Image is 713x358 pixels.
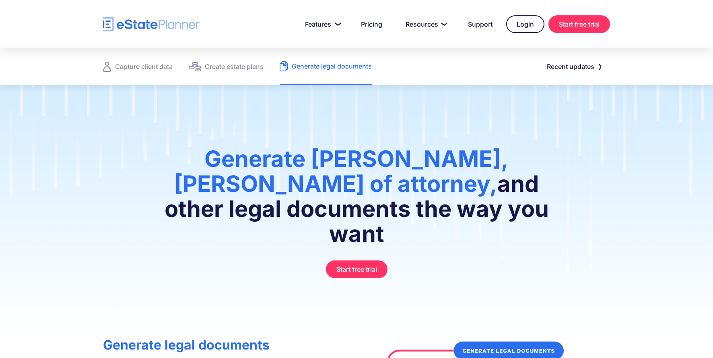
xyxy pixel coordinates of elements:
a: Start free trial [548,15,610,33]
a: Capture client data [103,48,173,85]
div: Capture client data [115,61,173,72]
div: Create estate plans [205,61,264,72]
a: Resources [396,16,454,32]
a: Start free trial [326,260,387,278]
span: Generate [PERSON_NAME], [PERSON_NAME] of attorney, [174,145,509,198]
h1: and other legal documents the way you want [155,146,558,254]
a: Recent updates [537,58,610,75]
a: Features [295,16,347,32]
a: Create estate plans [189,48,264,85]
a: Support [458,16,502,32]
div: Recent updates [547,61,594,72]
a: Login [506,15,544,33]
a: home [103,17,200,31]
a: Generate legal documents [280,48,372,85]
div: Generate legal documents [292,60,372,72]
a: Pricing [351,16,392,32]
